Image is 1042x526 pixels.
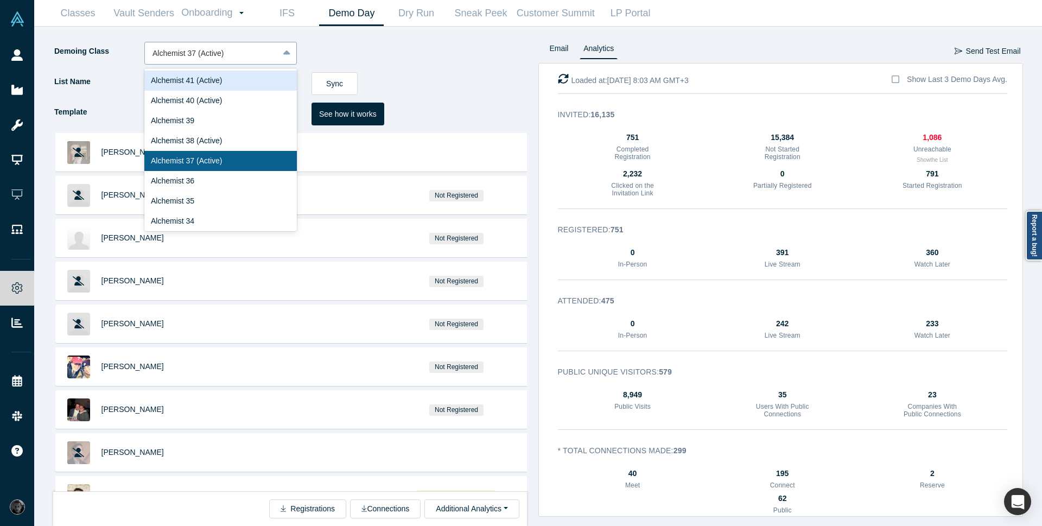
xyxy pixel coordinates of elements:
strong: 475 [601,296,614,305]
span: Not Registered [429,233,484,244]
div: Loaded at: [DATE] 8:03 AM GMT+3 [558,73,689,86]
div: 2,232 [602,168,663,180]
h3: Watch Later [902,332,963,339]
a: [PERSON_NAME] [101,191,164,199]
h3: Public [752,506,813,514]
div: Alchemist 35 [144,191,297,211]
div: 2 [902,468,963,479]
div: Alchemist 37 (Active) [144,151,297,171]
span: Not Registered [429,362,484,373]
div: Alchemist 40 (Active) [144,91,297,111]
span: Not Registered [429,319,484,330]
div: 1,086 [902,132,963,143]
h3: Unreachable [902,145,963,153]
span: [PERSON_NAME] [101,405,164,414]
div: 0 [602,318,663,329]
div: 8,949 [602,389,663,401]
img: Rami Chousein's Account [10,499,25,515]
h3: Clicked on the Invitation Link [602,182,663,198]
button: Connections [350,499,421,518]
a: Classes [46,1,110,26]
div: Alchemist 39 [144,111,297,131]
h3: Users With Public Connections [752,403,813,419]
a: [PERSON_NAME] [101,319,164,328]
a: [PERSON_NAME] [101,148,164,156]
h3: Public Unique Visitors : [558,366,993,378]
h3: Partially Registered [752,182,813,189]
a: Dry Run [384,1,448,26]
div: 233 [902,318,963,329]
h3: Not Started Registration [752,145,813,161]
a: [PERSON_NAME] [101,233,164,242]
a: [PERSON_NAME] [101,491,164,499]
a: Onboarding [177,1,255,26]
a: Demo Day [319,1,384,26]
div: 15,384 [752,132,813,143]
div: 791 [902,168,963,180]
button: Showthe List [917,156,948,164]
h3: Live Stream [752,261,813,268]
div: 360 [902,247,963,258]
div: 751 [602,132,663,143]
a: IFS [255,1,319,26]
h3: In-Person [602,261,663,268]
h3: Public Visits [602,403,663,410]
strong: 579 [659,367,672,376]
img: Lyon Wong's Profile Image [67,484,90,507]
button: Send Test Email [954,42,1021,61]
div: Alchemist 38 (Active) [144,131,297,151]
div: 62 [752,493,813,504]
div: 391 [752,247,813,258]
a: Email [546,42,573,59]
button: Additional Analytics [424,499,519,518]
img: Doug Barry's Profile Image [67,398,90,421]
div: 0 [602,247,663,258]
h3: Completed Registration [602,145,663,161]
span: Registered Watch Later [417,490,496,502]
a: [PERSON_NAME] [101,362,164,371]
h3: Companies With Public Connections [902,403,963,419]
label: Template [53,103,144,122]
h3: * Total Connections Made : [558,445,993,457]
div: 0 [752,168,813,180]
h3: Watch Later [902,261,963,268]
img: Mike Ludlum's Profile Image [67,227,90,250]
a: Report a bug! [1026,211,1042,261]
span: [PERSON_NAME] [101,276,164,285]
img: Alchemist Vault Logo [10,11,25,27]
div: 195 [752,468,813,479]
button: See how it works [312,103,384,125]
button: Sync [312,72,358,95]
a: Analytics [580,42,618,59]
div: Alchemist 36 [144,171,297,191]
h3: Invited : [558,109,993,121]
h3: Connect [752,481,813,489]
label: Demoing Class [53,42,144,61]
a: Customer Summit [513,1,598,26]
label: List Name [53,72,144,91]
span: Not Registered [429,276,484,287]
a: LP Portal [598,1,663,26]
button: Registrations [269,499,346,518]
div: 35 [752,389,813,401]
a: Vault Senders [110,1,177,26]
span: Not Registered [429,404,484,416]
div: Show Last 3 Demo Days Avg. [907,74,1007,85]
a: [PERSON_NAME] [101,448,164,457]
h3: Meet [602,481,663,489]
strong: 751 [611,225,624,234]
a: Sneak Peek [448,1,513,26]
div: 40 [602,468,663,479]
strong: 16,135 [590,110,614,119]
div: Alchemist 34 [144,211,297,231]
div: 242 [752,318,813,329]
h3: Started Registration [902,182,963,189]
img: Courtney Robinson's Profile Image [67,356,90,378]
